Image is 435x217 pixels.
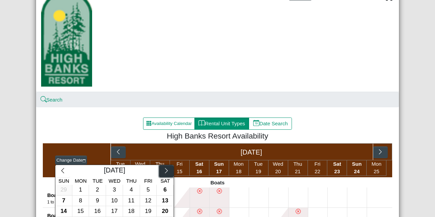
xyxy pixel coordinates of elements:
[55,206,72,217] button: 14
[89,196,106,206] div: 9
[89,185,106,196] button: 2
[106,185,123,196] button: 3
[70,165,159,177] div: [DATE]
[144,178,152,184] span: Fri
[89,196,106,206] button: 9
[106,196,123,206] div: 10
[159,165,174,177] button: chevron right
[140,206,157,217] button: 19
[160,178,170,184] span: Sat
[157,185,174,196] button: 6
[55,185,72,196] button: 29
[123,196,140,206] div: 11
[163,167,170,174] svg: chevron right
[140,196,157,206] div: 12
[72,196,89,206] div: 8
[89,206,106,217] button: 16
[106,206,123,217] button: 17
[106,196,123,206] button: 10
[72,206,89,217] button: 15
[140,185,157,196] button: 5
[58,178,69,184] span: Sun
[157,185,173,195] div: 6
[92,178,103,184] span: Tue
[157,206,173,217] div: 20
[126,178,137,184] span: Thu
[123,185,140,196] button: 4
[109,178,121,184] span: Wed
[123,196,140,206] button: 11
[140,196,157,206] button: 12
[59,167,66,174] svg: chevron left
[55,165,70,177] button: chevron left
[72,196,89,206] button: 8
[157,206,174,217] button: 20
[157,196,174,206] button: 13
[123,206,140,217] button: 18
[157,196,173,206] div: 13
[72,185,89,196] button: 1
[55,196,72,206] button: 7
[55,196,72,206] div: 7
[75,178,87,184] span: Mon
